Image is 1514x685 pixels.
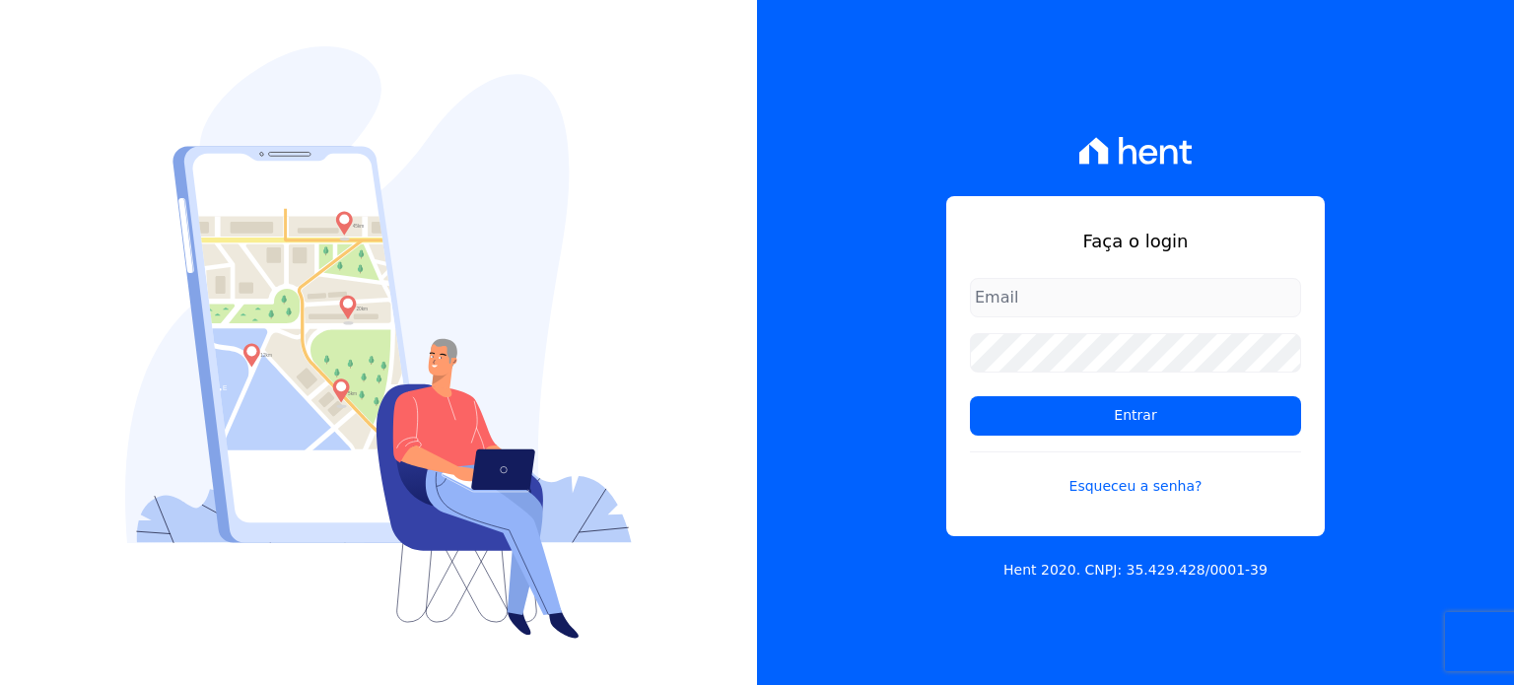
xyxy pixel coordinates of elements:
[125,46,632,639] img: Login
[970,228,1301,254] h1: Faça o login
[970,278,1301,317] input: Email
[970,451,1301,497] a: Esqueceu a senha?
[1003,560,1268,581] p: Hent 2020. CNPJ: 35.429.428/0001-39
[970,396,1301,436] input: Entrar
